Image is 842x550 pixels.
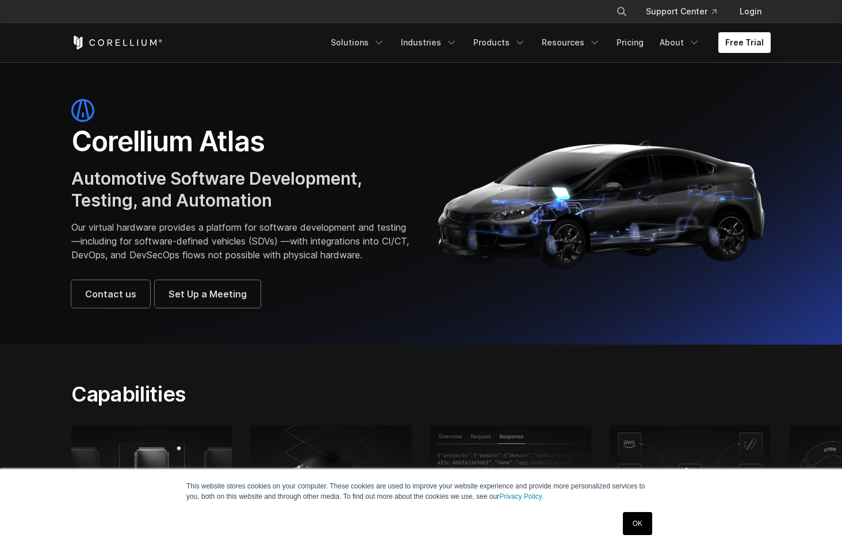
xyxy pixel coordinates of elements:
[71,36,163,49] a: Corellium Home
[85,287,136,301] span: Contact us
[71,124,409,159] h1: Corellium Atlas
[466,32,533,53] a: Products
[433,131,771,275] img: Corellium_Hero_Atlas_Header
[637,1,726,22] a: Support Center
[499,492,544,501] a: Privacy Policy.
[730,1,771,22] a: Login
[535,32,607,53] a: Resources
[324,32,771,53] div: Navigation Menu
[718,32,771,53] a: Free Trial
[324,32,392,53] a: Solutions
[430,425,591,525] img: Response tab, start monitoring; Tooling Integrations
[394,32,464,53] a: Industries
[71,99,94,122] img: atlas-icon
[611,1,632,22] button: Search
[71,381,530,407] h2: Capabilities
[186,481,656,502] p: This website stores cookies on your computer. These cookies are used to improve your website expe...
[71,220,409,262] p: Our virtual hardware provides a platform for software development and testing—including for softw...
[155,280,261,308] a: Set Up a Meeting
[251,425,412,525] img: server-class Arm hardware; SDV development
[623,512,652,535] a: OK
[71,425,232,525] img: RD-1AE; 13 cores
[602,1,771,22] div: Navigation Menu
[169,287,247,301] span: Set Up a Meeting
[610,425,771,525] img: Corellium platform integrating with AWS, GitHub, and CI tools for secure mobile app testing and D...
[71,168,362,211] span: Automotive Software Development, Testing, and Automation
[71,280,150,308] a: Contact us
[653,32,707,53] a: About
[610,32,650,53] a: Pricing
